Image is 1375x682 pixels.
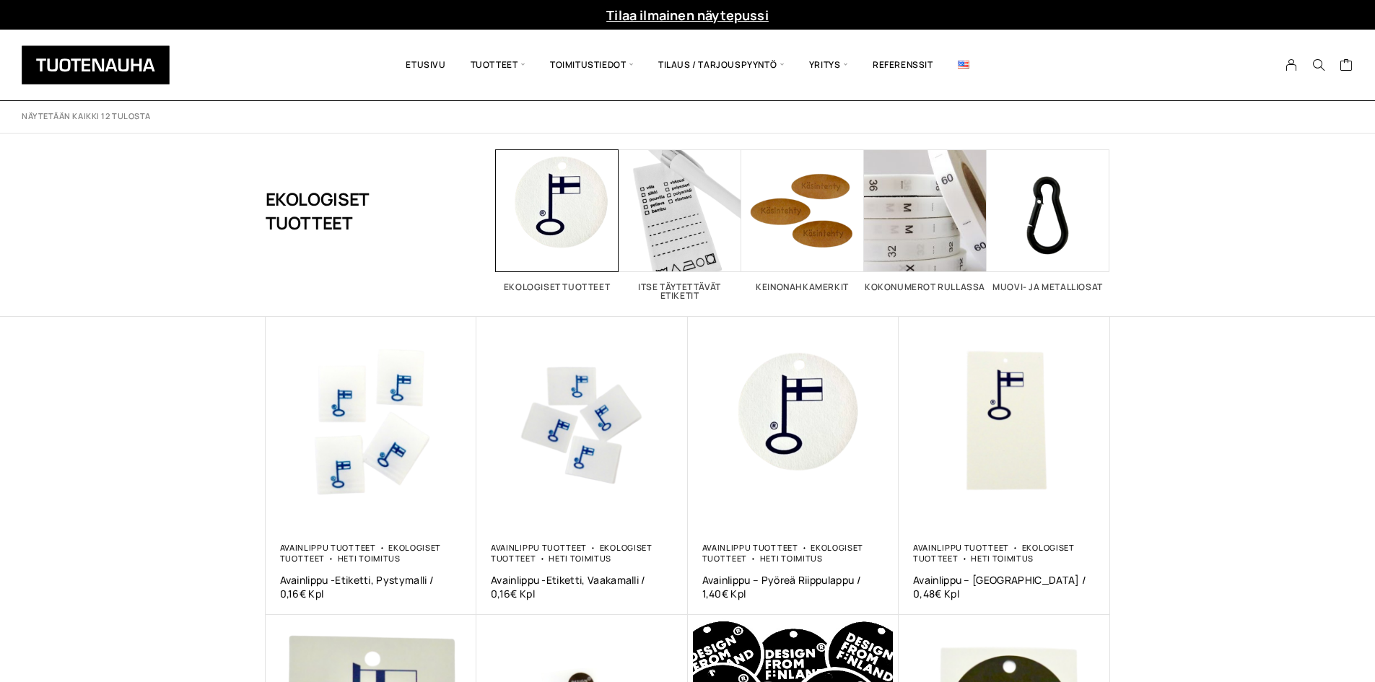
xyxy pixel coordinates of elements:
[1278,58,1306,71] a: My Account
[280,542,442,564] a: Ekologiset tuotteet
[864,149,987,292] a: Visit product category Kokonumerot rullassa
[393,40,458,89] a: Etusivu
[760,553,823,564] a: Heti toimitus
[491,573,673,600] a: Avainlippu -Etiketti, Vaakamalli / 0,16€ Kpl
[491,542,587,553] a: Avainlippu tuotteet
[22,45,170,84] img: Tuotenauha Oy
[971,553,1034,564] a: Heti toimitus
[913,573,1096,600] a: Avainlippu – [GEOGRAPHIC_DATA] / 0,48€ Kpl
[1340,58,1353,75] a: Cart
[491,542,652,564] a: Ekologiset tuotteet
[496,149,619,292] a: Visit product category Ekologiset tuotteet
[619,283,741,300] h2: Itse täytettävät etiketit
[619,149,741,300] a: Visit product category Itse täytettävät etiketit
[702,542,798,553] a: Avainlippu tuotteet
[458,40,538,89] span: Tuotteet
[702,542,864,564] a: Ekologiset tuotteet
[987,283,1109,292] h2: Muovi- ja metalliosat
[549,553,611,564] a: Heti toimitus
[338,553,401,564] a: Heti toimitus
[606,6,769,24] a: Tilaa ilmainen näytepussi
[702,573,885,600] a: Avainlippu – Pyöreä Riippulappu / 1,40€ Kpl
[1305,58,1332,71] button: Search
[958,61,969,69] img: English
[280,542,376,553] a: Avainlippu tuotteet
[987,149,1109,292] a: Visit product category Muovi- ja metalliosat
[538,40,646,89] span: Toimitustiedot
[864,283,987,292] h2: Kokonumerot rullassa
[741,149,864,292] a: Visit product category Keinonahkamerkit
[496,283,619,292] h2: Ekologiset tuotteet
[860,40,946,89] a: Referenssit
[741,283,864,292] h2: Keinonahkamerkit
[280,573,463,600] a: Avainlippu -etiketti, pystymalli / 0,16€ Kpl
[22,111,151,122] p: Näytetään kaikki 12 tulosta
[797,40,860,89] span: Yritys
[913,542,1075,564] a: Ekologiset tuotteet
[646,40,797,89] span: Tilaus / Tarjouspyyntö
[913,542,1009,553] a: Avainlippu tuotteet
[266,149,424,272] h1: Ekologiset tuotteet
